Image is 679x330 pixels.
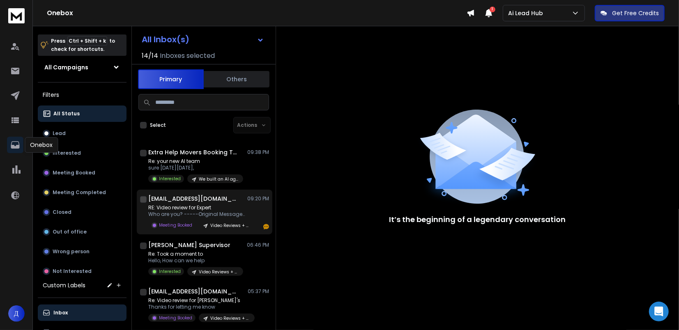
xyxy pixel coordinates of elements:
p: Video Reviews + HeyGen subflow [199,269,238,275]
h3: Inboxes selected [160,51,215,61]
p: Press to check for shortcuts. [51,37,115,53]
p: Thanks for letting me know [148,304,247,310]
p: 09:20 PM [247,195,269,202]
p: Hello, How can we help [148,257,243,264]
button: Get Free Credits [595,5,665,21]
div: Onebox [25,137,58,153]
button: Д [8,305,25,322]
img: logo [8,8,25,23]
p: 09:38 PM [247,149,269,156]
p: Re: your new AI team [148,158,243,165]
span: 14 / 14 [142,51,158,61]
p: We built an AI agent [199,176,238,182]
button: All Status [38,105,127,122]
p: Video Reviews + HeyGen subflow [210,222,250,229]
button: All Campaigns [38,59,127,76]
h3: Custom Labels [43,281,85,289]
p: Not Interested [53,268,92,275]
p: Interested [159,268,181,275]
p: It’s the beginning of a legendary conversation [389,214,566,225]
button: Primary [138,69,204,89]
h1: All Campaigns [44,63,88,71]
p: 05:37 PM [248,288,269,295]
p: Meeting Booked [159,222,192,228]
button: Lead [38,125,127,142]
p: Who are you? -----Original Message----- [148,211,247,218]
button: Not Interested [38,263,127,280]
button: Meeting Booked [38,165,127,181]
label: Select [150,122,166,128]
div: Open Intercom Messenger [649,302,669,321]
p: All Status [53,110,80,117]
p: Lead [53,130,66,137]
p: sure [DATE][DATE], [148,165,243,171]
p: Meeting Booked [53,170,95,176]
button: Out of office [38,224,127,240]
h1: Onebox [47,8,467,18]
p: Re: Video review for [PERSON_NAME]'s [148,297,247,304]
p: Re: Took a moment to [148,251,243,257]
h3: Filters [38,89,127,101]
button: Meeting Completed [38,184,127,201]
h1: All Inbox(s) [142,35,189,44]
p: Interested [53,150,81,156]
button: Closed [38,204,127,220]
button: Wrong person [38,243,127,260]
p: Video Reviews + HeyGen subflow [210,315,250,321]
p: 06:46 PM [247,242,269,248]
p: Closed [53,209,71,215]
span: Ctrl + Shift + k [67,36,107,46]
p: Out of office [53,229,87,235]
button: Inbox [38,305,127,321]
p: Ai Lead Hub [508,9,546,17]
p: RE: Video review for Expert [148,204,247,211]
p: Inbox [53,309,68,316]
p: Wrong person [53,248,90,255]
p: Get Free Credits [612,9,659,17]
button: Interested [38,145,127,161]
span: 1 [490,7,495,12]
h1: [EMAIL_ADDRESS][DOMAIN_NAME] [148,287,239,296]
p: Meeting Booked [159,315,192,321]
h1: Extra Help Movers Booking Team [148,148,239,156]
h1: [PERSON_NAME] Supervisor [148,241,230,249]
p: Meeting Completed [53,189,106,196]
button: All Inbox(s) [135,31,271,48]
h1: [EMAIL_ADDRESS][DOMAIN_NAME] [148,195,239,203]
button: Others [204,70,269,88]
p: Interested [159,176,181,182]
